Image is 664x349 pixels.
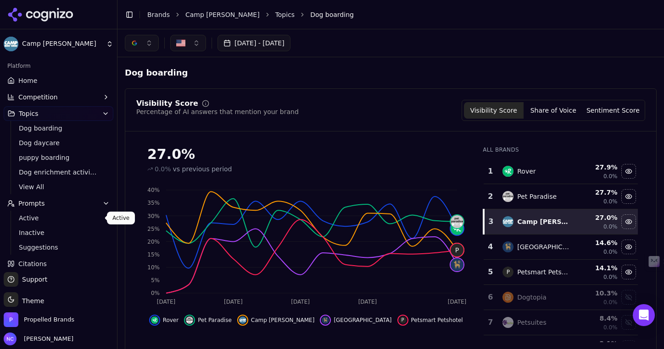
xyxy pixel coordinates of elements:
[157,299,176,305] tspan: [DATE]
[517,267,571,277] div: Petsmart Petshotel
[4,106,113,121] button: Topics
[484,285,638,310] tr: 6dogtopiaDogtopia10.3%0.0%Show dogtopia data
[517,242,571,251] div: [GEOGRAPHIC_DATA]
[4,196,113,211] button: Prompts
[147,226,160,232] tspan: 25%
[151,316,158,324] img: rover
[4,59,113,73] div: Platform
[15,136,102,149] a: Dog daycare
[484,234,638,260] tr: 4k9 resort[GEOGRAPHIC_DATA]14.6%0.0%Hide k9 resort data
[411,316,463,324] span: Petsmart Petshotel
[487,166,493,177] div: 1
[397,315,463,326] button: Hide petsmart petshotel data
[112,214,129,222] p: Active
[621,315,636,330] button: Show petsuites data
[579,238,618,247] div: 14.6 %
[320,315,391,326] button: Hide k9 resort data
[147,200,160,206] tspan: 35%
[603,198,618,205] span: 0.0%
[18,259,47,268] span: Citations
[502,241,513,252] img: k9 resort
[176,38,185,48] img: United States
[4,37,18,51] img: Camp Bow Wow
[487,267,493,278] div: 5
[136,107,299,116] div: Percentage of AI answers that mention your brand
[251,316,315,324] span: Camp [PERSON_NAME]
[18,199,45,208] span: Prompts
[19,182,99,191] span: View All
[502,166,513,177] img: rover
[579,339,618,348] div: 2.1 %
[15,180,102,193] a: View All
[524,102,583,119] button: Share of Voice
[451,244,463,256] span: P
[15,166,102,179] a: Dog enrichment activities
[224,299,243,305] tspan: [DATE]
[487,191,493,202] div: 2
[487,241,493,252] div: 4
[579,163,618,172] div: 27.9 %
[603,173,618,180] span: 0.0%
[155,164,171,174] span: 0.0%
[517,192,557,201] div: Pet Paradise
[488,216,493,227] div: 3
[198,316,232,324] span: Pet Paradise
[502,292,513,303] img: dogtopia
[149,315,179,326] button: Hide rover data
[4,256,113,271] a: Citations
[147,146,464,163] div: 27.0%
[136,100,198,107] div: Visibility Score
[502,317,513,328] img: petsuites
[125,66,188,79] span: Dog boarding
[621,189,636,204] button: Hide pet paradise data
[163,316,179,324] span: Rover
[487,292,493,303] div: 6
[19,124,99,133] span: Dog boarding
[579,263,618,273] div: 14.1 %
[20,335,73,343] span: [PERSON_NAME]
[484,159,638,184] tr: 1roverRover27.9%0.0%Hide rover data
[15,226,102,239] a: Inactive
[15,151,102,164] a: puppy boarding
[483,146,638,153] div: All Brands
[517,217,571,226] div: Camp [PERSON_NAME]
[19,228,99,237] span: Inactive
[4,333,17,345] img: Nataly Chigireva
[603,248,618,256] span: 0.0%
[4,333,73,345] button: Open user button
[484,260,638,285] tr: 5PPetsmart Petshotel14.1%0.0%Hide petsmart petshotel data
[310,10,354,19] span: Dog boarding
[451,258,463,271] img: k9 resort
[24,316,74,324] span: Propelled Brands
[15,241,102,254] a: Suggestions
[517,167,536,176] div: Rover
[125,65,205,81] span: Dog boarding
[147,251,160,258] tspan: 15%
[484,209,638,234] tr: 3camp bow wowCamp [PERSON_NAME]27.0%0.0%Hide camp bow wow data
[579,289,618,298] div: 10.3 %
[517,318,547,327] div: Petsuites
[239,316,246,324] img: camp bow wow
[173,164,232,174] span: vs previous period
[147,10,638,19] nav: breadcrumb
[151,290,160,296] tspan: 0%
[487,317,493,328] div: 7
[322,316,329,324] img: k9 resort
[502,216,513,227] img: camp bow wow
[147,239,160,245] tspan: 20%
[517,293,547,302] div: Dogtopia
[334,316,391,324] span: [GEOGRAPHIC_DATA]
[358,299,377,305] tspan: [DATE]
[448,299,467,305] tspan: [DATE]
[18,76,37,85] span: Home
[4,312,18,327] img: Propelled Brands
[633,304,655,326] div: Open Intercom Messenger
[18,93,58,102] span: Competition
[399,316,407,324] span: P
[147,11,170,18] a: Brands
[19,243,99,252] span: Suggestions
[19,109,39,118] span: Topics
[621,214,636,229] button: Hide camp bow wow data
[19,168,99,177] span: Dog enrichment activities
[186,316,193,324] img: pet paradise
